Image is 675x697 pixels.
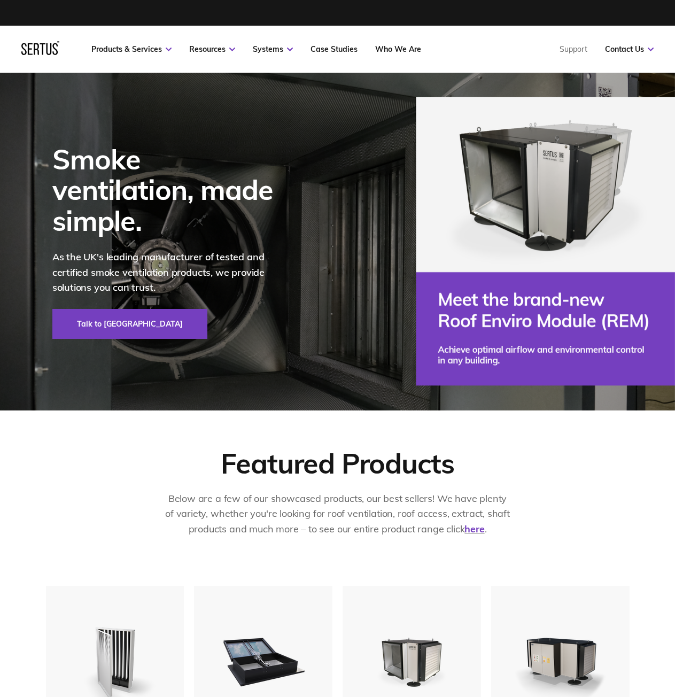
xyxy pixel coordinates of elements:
p: As the UK's leading manufacturer of tested and certified smoke ventilation products, we provide s... [52,250,288,296]
a: Who We Are [375,44,421,54]
a: Systems [253,44,293,54]
p: Below are a few of our showcased products, our best sellers! We have plenty of variety, whether y... [164,491,511,537]
a: Products & Services [91,44,172,54]
div: Featured Products [221,446,454,481]
a: here [464,523,484,535]
a: Case Studies [311,44,358,54]
a: Resources [189,44,235,54]
a: Talk to [GEOGRAPHIC_DATA] [52,309,207,339]
div: Smoke ventilation, made simple. [52,144,288,236]
a: Support [560,44,587,54]
a: Contact Us [605,44,654,54]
